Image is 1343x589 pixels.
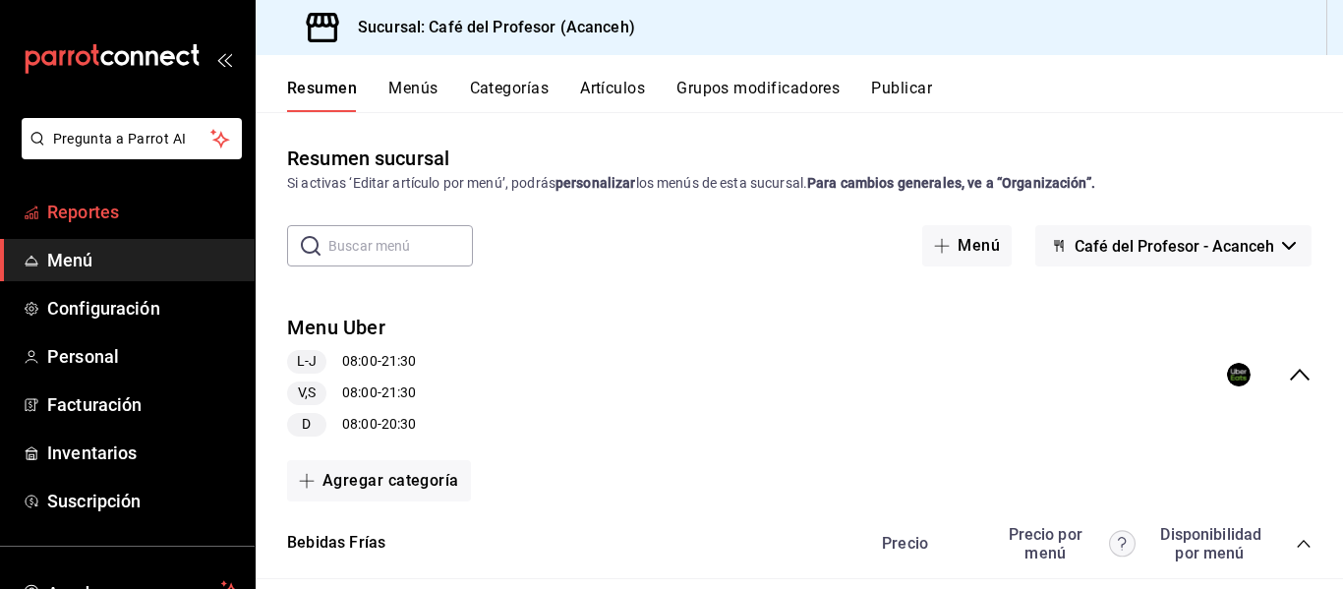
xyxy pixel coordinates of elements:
button: open_drawer_menu [216,51,232,67]
span: L-J [289,351,324,372]
div: collapse-menu-row [256,298,1343,452]
div: Si activas ‘Editar artículo por menú’, podrás los menús de esta sucursal. [287,173,1312,194]
strong: Para cambios generales, ve a “Organización”. [807,175,1095,191]
button: Publicar [871,79,932,112]
span: Inventarios [47,440,239,466]
div: Resumen sucursal [287,144,449,173]
span: Suscripción [47,488,239,514]
a: Pregunta a Parrot AI [14,143,242,163]
button: Resumen [287,79,357,112]
span: Reportes [47,199,239,225]
div: Disponibilidad por menú [1160,525,1258,562]
button: Café del Profesor - Acanceh [1035,225,1312,266]
div: Precio [862,534,988,553]
button: Menú [922,225,1012,266]
button: Menu Uber [287,314,385,342]
button: Agregar categoría [287,460,471,501]
button: Grupos modificadores [676,79,840,112]
span: Configuración [47,295,239,322]
span: D [294,414,319,435]
div: 08:00 - 21:30 [287,382,416,405]
span: Facturación [47,391,239,418]
span: Menú [47,247,239,273]
button: Artículos [580,79,645,112]
div: navigation tabs [287,79,1343,112]
span: V,S [290,383,323,403]
h3: Sucursal: Café del Profesor (Acanceh) [342,16,635,39]
span: Café del Profesor - Acanceh [1075,237,1274,256]
div: 08:00 - 21:30 [287,350,416,374]
span: Personal [47,343,239,370]
button: Categorías [470,79,550,112]
button: Pregunta a Parrot AI [22,118,242,159]
input: Buscar menú [328,226,473,265]
span: Pregunta a Parrot AI [53,129,211,149]
div: Precio por menú [998,525,1136,562]
div: 08:00 - 20:30 [287,413,416,437]
button: Menús [388,79,438,112]
button: Bebidas Frías [287,532,385,555]
button: collapse-category-row [1296,536,1312,552]
strong: personalizar [555,175,636,191]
